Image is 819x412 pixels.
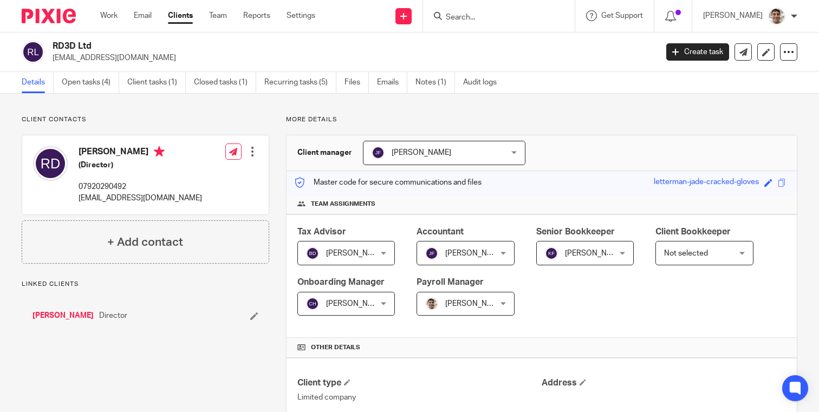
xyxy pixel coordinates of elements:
span: Payroll Manager [417,278,484,286]
p: [PERSON_NAME] [703,10,763,21]
a: Clients [168,10,193,21]
p: Master code for secure communications and files [295,177,482,188]
span: Team assignments [311,200,375,208]
span: Not selected [664,250,708,257]
span: [PERSON_NAME] [326,300,386,308]
input: Search [445,13,542,23]
span: [PERSON_NAME] [326,250,386,257]
img: PXL_20240409_141816916.jpg [768,8,785,25]
a: Team [209,10,227,21]
span: Onboarding Manager [297,278,385,286]
p: Client contacts [22,115,269,124]
img: svg%3E [22,41,44,63]
a: Client tasks (1) [127,72,186,93]
a: Recurring tasks (5) [264,72,336,93]
span: Senior Bookkeeper [536,227,615,236]
a: [PERSON_NAME] [32,310,94,321]
span: Get Support [601,12,643,19]
h4: [PERSON_NAME] [79,146,202,160]
span: Tax Advisor [297,227,346,236]
span: [PERSON_NAME] [445,250,505,257]
span: [PERSON_NAME] [445,300,505,308]
img: Pixie [22,9,76,23]
a: Reports [243,10,270,21]
span: [PERSON_NAME] [565,250,625,257]
img: svg%3E [33,146,68,181]
a: Files [344,72,369,93]
a: Create task [666,43,729,61]
h2: RD3D Ltd [53,41,530,52]
p: More details [286,115,797,124]
p: [EMAIL_ADDRESS][DOMAIN_NAME] [53,53,650,63]
h4: Address [542,377,786,389]
img: svg%3E [306,297,319,310]
img: svg%3E [306,247,319,260]
a: Open tasks (4) [62,72,119,93]
span: Director [99,310,127,321]
a: Audit logs [463,72,505,93]
i: Primary [154,146,165,157]
h4: + Add contact [107,234,183,251]
p: 07920290492 [79,181,202,192]
img: svg%3E [545,247,558,260]
h4: Client type [297,377,542,389]
h5: (Director) [79,160,202,171]
div: letterman-jade-cracked-gloves [654,176,759,189]
a: Settings [287,10,315,21]
p: [EMAIL_ADDRESS][DOMAIN_NAME] [79,193,202,204]
span: Other details [311,343,360,352]
a: Email [134,10,152,21]
a: Emails [377,72,407,93]
p: Limited company [297,392,542,403]
a: Notes (1) [415,72,455,93]
a: Details [22,72,54,93]
span: Accountant [417,227,464,236]
span: Client Bookkeeper [655,227,731,236]
img: svg%3E [425,247,438,260]
img: svg%3E [372,146,385,159]
a: Closed tasks (1) [194,72,256,93]
a: Work [100,10,118,21]
p: Linked clients [22,280,269,289]
img: PXL_20240409_141816916.jpg [425,297,438,310]
h3: Client manager [297,147,352,158]
span: [PERSON_NAME] [392,149,451,156]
